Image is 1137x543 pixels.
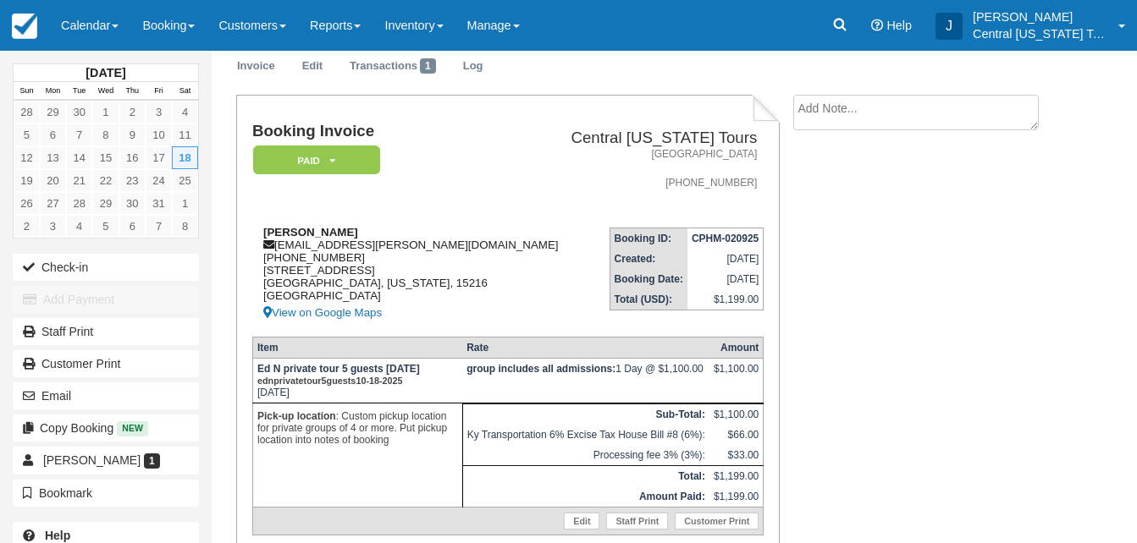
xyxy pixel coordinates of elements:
[146,101,172,123] a: 3
[172,123,198,146] a: 11
[92,169,119,192] a: 22
[119,215,146,238] a: 6
[252,358,462,403] td: [DATE]
[66,169,92,192] a: 21
[14,146,40,169] a: 12
[146,192,172,215] a: 31
[257,363,420,387] strong: Ed N private tour 5 guests [DATE]
[692,233,759,244] strong: CPHM-020925
[709,486,764,507] td: $1,199.00
[146,82,172,101] th: Fri
[714,363,759,388] div: $1,100.00
[610,249,687,269] th: Created:
[40,146,66,169] a: 13
[263,302,562,323] a: View on Google Maps
[92,82,119,101] th: Wed
[146,123,172,146] a: 10
[14,215,40,238] a: 2
[466,363,615,375] strong: group includes all admissions
[290,50,335,83] a: Edit
[462,445,709,466] td: Processing fee 3% (3%):
[92,192,119,215] a: 29
[14,82,40,101] th: Sun
[66,146,92,169] a: 14
[119,192,146,215] a: 30
[13,480,199,507] button: Bookmark
[709,337,764,358] th: Amount
[119,123,146,146] a: 9
[253,145,380,175] em: Paid
[13,318,199,345] a: Staff Print
[13,254,199,281] button: Check-in
[172,215,198,238] a: 8
[146,169,172,192] a: 24
[92,215,119,238] a: 5
[610,269,687,289] th: Booking Date:
[420,58,436,74] span: 1
[252,226,562,323] div: [EMAIL_ADDRESS][PERSON_NAME][DOMAIN_NAME] [PHONE_NUMBER] [STREET_ADDRESS] [GEOGRAPHIC_DATA], [US_...
[92,123,119,146] a: 8
[86,66,125,80] strong: [DATE]
[687,249,764,269] td: [DATE]
[450,50,496,83] a: Log
[252,123,562,140] h1: Booking Invoice
[14,169,40,192] a: 19
[257,376,403,386] small: ednprivatetour5guests10-18-2025
[610,289,687,310] th: Total (USD):
[40,215,66,238] a: 3
[337,50,449,83] a: Transactions1
[973,8,1108,25] p: [PERSON_NAME]
[263,226,358,239] strong: [PERSON_NAME]
[43,453,141,467] span: [PERSON_NAME]
[172,192,198,215] a: 1
[709,425,764,445] td: $66.00
[871,19,883,31] i: Help
[40,82,66,101] th: Mon
[252,145,374,176] a: Paid
[462,425,709,445] td: Ky Transportation 6% Excise Tax House Bill #8 (6%):
[14,123,40,146] a: 5
[569,147,758,190] address: [GEOGRAPHIC_DATA] [PHONE_NUMBER]
[172,101,198,123] a: 4
[569,129,758,147] h2: Central [US_STATE] Tours
[119,146,146,169] a: 16
[462,465,709,486] th: Total:
[564,513,599,529] a: Edit
[45,529,70,542] b: Help
[13,447,199,474] a: [PERSON_NAME] 1
[257,408,458,448] p: : Custom pickup location for private groups of 4 or more. Put pickup location into notes of booking
[40,123,66,146] a: 6
[146,146,172,169] a: 17
[252,337,462,358] th: Item
[675,513,759,529] a: Customer Print
[14,192,40,215] a: 26
[687,289,764,310] td: $1,199.00
[117,421,148,436] span: New
[144,453,160,469] span: 1
[92,146,119,169] a: 15
[172,82,198,101] th: Sat
[172,169,198,192] a: 25
[886,19,912,32] span: Help
[610,228,687,250] th: Booking ID:
[13,382,199,409] button: Email
[13,414,199,442] button: Copy Booking New
[224,50,288,83] a: Invoice
[172,146,198,169] a: 18
[973,25,1108,42] p: Central [US_STATE] Tours
[462,486,709,507] th: Amount Paid:
[13,350,199,377] a: Customer Print
[462,358,709,403] td: 1 Day @ $1,100.00
[66,192,92,215] a: 28
[40,101,66,123] a: 29
[92,101,119,123] a: 1
[709,403,764,425] td: $1,100.00
[709,445,764,466] td: $33.00
[257,410,336,422] strong: Pick-up location
[66,215,92,238] a: 4
[709,465,764,486] td: $1,199.00
[462,337,709,358] th: Rate
[462,403,709,425] th: Sub-Total:
[119,101,146,123] a: 2
[146,215,172,238] a: 7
